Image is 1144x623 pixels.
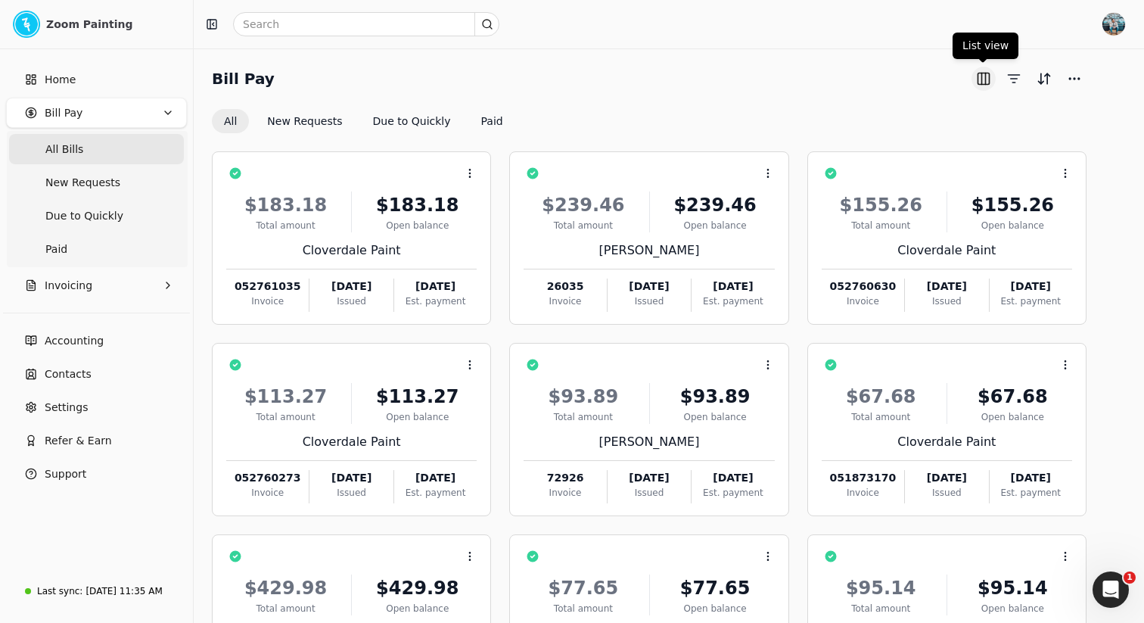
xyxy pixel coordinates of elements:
[953,575,1072,602] div: $95.14
[524,486,606,500] div: Invoice
[1032,67,1056,91] button: Sort
[394,486,477,500] div: Est. payment
[358,575,477,602] div: $429.98
[45,175,120,191] span: New Requests
[905,294,988,308] div: Issued
[45,105,82,121] span: Bill Pay
[9,234,184,264] a: Paid
[1102,12,1126,36] img: DC9E37A6-FBD7-4AC9-919C-1D3EB842AA17.jpeg
[309,486,393,500] div: Issued
[45,366,92,382] span: Contacts
[990,279,1072,294] div: [DATE]
[524,192,642,219] div: $239.46
[822,433,1072,451] div: Cloverdale Paint
[692,279,774,294] div: [DATE]
[358,192,477,219] div: $183.18
[309,470,393,486] div: [DATE]
[226,279,309,294] div: 052761035
[226,470,309,486] div: 052760273
[953,383,1072,410] div: $67.68
[45,72,76,88] span: Home
[233,12,499,36] input: Search
[608,279,691,294] div: [DATE]
[6,64,187,95] a: Home
[85,584,162,598] div: [DATE] 11:35 AM
[226,410,345,424] div: Total amount
[822,486,904,500] div: Invoice
[656,192,775,219] div: $239.46
[656,383,775,410] div: $93.89
[953,192,1072,219] div: $155.26
[45,241,67,257] span: Paid
[1124,572,1136,584] span: 1
[524,575,642,602] div: $77.65
[524,294,606,308] div: Invoice
[358,602,477,615] div: Open balance
[37,584,82,598] div: Last sync:
[692,470,774,486] div: [DATE]
[45,433,112,449] span: Refer & Earn
[953,219,1072,232] div: Open balance
[394,279,477,294] div: [DATE]
[990,486,1072,500] div: Est. payment
[309,294,393,308] div: Issued
[656,410,775,424] div: Open balance
[394,294,477,308] div: Est. payment
[608,470,691,486] div: [DATE]
[226,602,345,615] div: Total amount
[45,333,104,349] span: Accounting
[953,33,1018,59] div: List view
[45,466,86,482] span: Support
[226,241,477,260] div: Cloverdale Paint
[358,410,477,424] div: Open balance
[212,67,275,91] h2: Bill Pay
[6,359,187,389] a: Contacts
[608,486,691,500] div: Issued
[9,134,184,164] a: All Bills
[226,219,345,232] div: Total amount
[6,326,187,356] a: Accounting
[9,167,184,198] a: New Requests
[6,425,187,456] button: Refer & Earn
[656,602,775,615] div: Open balance
[822,602,940,615] div: Total amount
[226,383,345,410] div: $113.27
[358,219,477,232] div: Open balance
[524,279,606,294] div: 26035
[524,433,774,451] div: [PERSON_NAME]
[905,279,988,294] div: [DATE]
[524,241,774,260] div: [PERSON_NAME]
[822,294,904,308] div: Invoice
[6,98,187,128] button: Bill Pay
[45,400,88,416] span: Settings
[212,109,515,133] div: Invoice filter options
[6,578,187,605] a: Last sync:[DATE] 11:35 AM
[6,270,187,301] button: Invoicing
[13,11,40,38] img: 53dfaddc-4243-4885-9112-5521109ec7d1.png
[905,470,988,486] div: [DATE]
[524,383,642,410] div: $93.89
[361,109,463,133] button: Due to Quickly
[656,575,775,602] div: $77.65
[45,142,83,157] span: All Bills
[953,602,1072,615] div: Open balance
[226,294,309,308] div: Invoice
[822,279,904,294] div: 052760630
[524,602,642,615] div: Total amount
[953,410,1072,424] div: Open balance
[822,383,940,410] div: $67.68
[692,486,774,500] div: Est. payment
[990,294,1072,308] div: Est. payment
[226,575,345,602] div: $429.98
[692,294,774,308] div: Est. payment
[1093,572,1129,608] iframe: Intercom live chat
[226,192,345,219] div: $183.18
[524,470,606,486] div: 72926
[822,219,940,232] div: Total amount
[45,208,123,224] span: Due to Quickly
[524,410,642,424] div: Total amount
[1062,67,1086,91] button: More
[45,278,92,294] span: Invoicing
[6,392,187,422] a: Settings
[212,109,249,133] button: All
